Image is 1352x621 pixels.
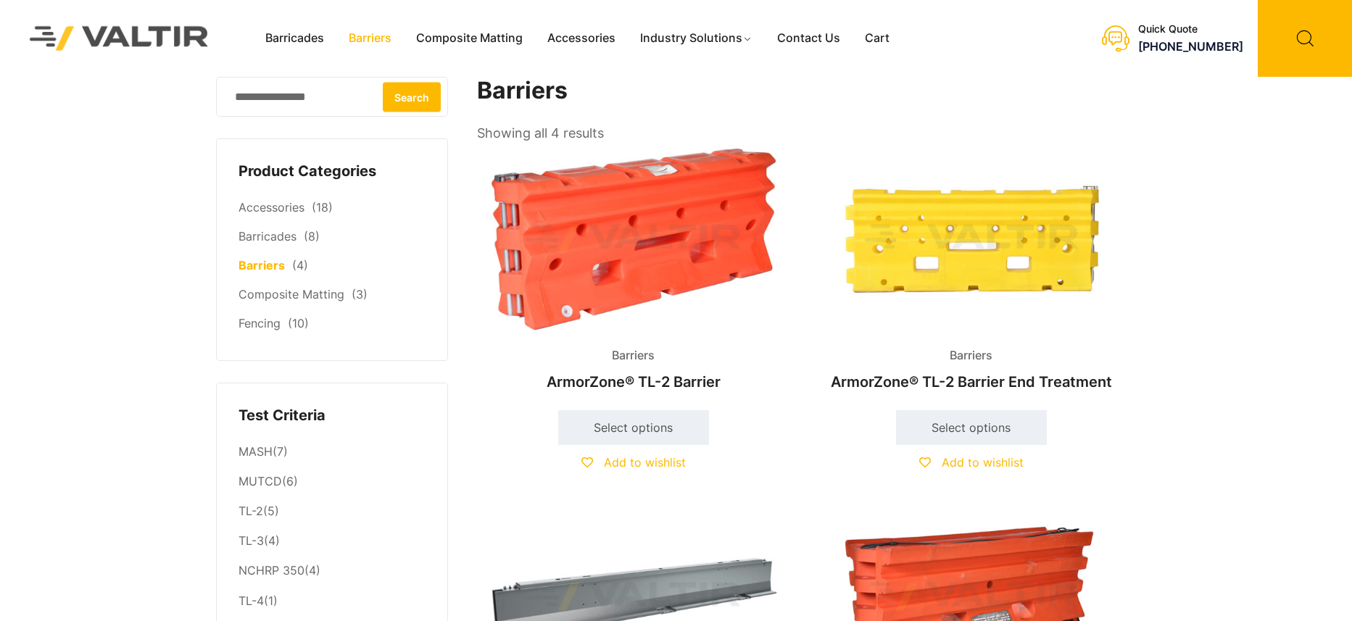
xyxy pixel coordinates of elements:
[477,121,604,146] p: Showing all 4 results
[239,287,344,301] a: Composite Matting
[815,366,1128,398] h2: ArmorZone® TL-2 Barrier End Treatment
[239,161,426,183] h4: Product Categories
[815,145,1128,398] a: BarriersArmorZone® TL-2 Barrier End Treatment
[404,28,535,49] a: Composite Matting
[253,28,336,49] a: Barricades
[239,504,263,518] a: TL-2
[292,258,308,272] span: (4)
[336,28,404,49] a: Barriers
[581,455,686,470] a: Add to wishlist
[239,474,282,488] a: MUTCD
[919,455,1024,470] a: Add to wishlist
[239,444,273,459] a: MASH
[11,7,228,69] img: Valtir Rentals
[765,28,853,49] a: Contact Us
[896,410,1047,445] a: Select options for “ArmorZone® TL-2 Barrier End Treatment”
[628,28,765,49] a: Industry Solutions
[239,229,296,243] a: Barricades
[239,316,281,330] a: Fencing
[477,145,790,398] a: BarriersArmorZone® TL-2 Barrier
[239,557,426,586] li: (4)
[239,405,426,427] h4: Test Criteria
[558,410,709,445] a: Select options for “ArmorZone® TL-2 Barrier”
[239,467,426,497] li: (6)
[239,437,426,467] li: (7)
[239,586,426,616] li: (1)
[239,200,304,214] a: Accessories
[535,28,628,49] a: Accessories
[304,229,320,243] span: (8)
[853,28,902,49] a: Cart
[477,366,790,398] h2: ArmorZone® TL-2 Barrier
[939,345,1003,367] span: Barriers
[239,527,426,557] li: (4)
[604,455,686,470] span: Add to wishlist
[352,287,368,301] span: (3)
[312,200,333,214] span: (18)
[601,345,665,367] span: Barriers
[1138,39,1243,54] a: [PHONE_NUMBER]
[239,258,285,272] a: Barriers
[942,455,1024,470] span: Add to wishlist
[383,82,441,112] button: Search
[1138,23,1243,36] div: Quick Quote
[288,316,309,330] span: (10)
[477,77,1129,105] h1: Barriers
[239,593,264,608] a: TL-4
[239,563,304,578] a: NCHRP 350
[239,533,264,548] a: TL-3
[239,497,426,527] li: (5)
